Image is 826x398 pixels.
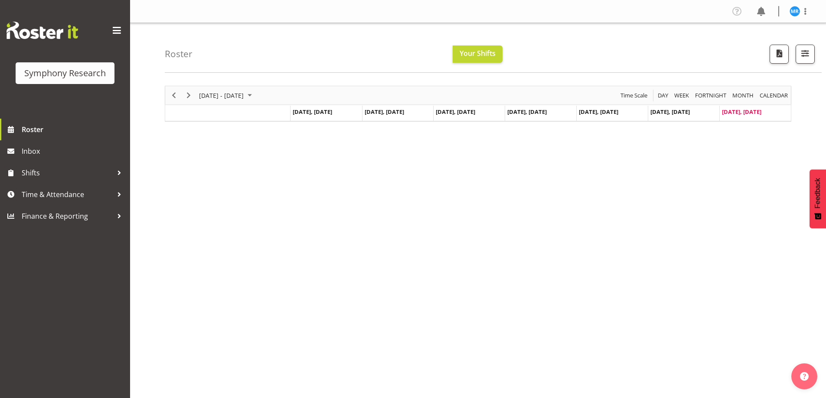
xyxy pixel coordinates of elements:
[22,166,113,179] span: Shifts
[22,123,126,136] span: Roster
[165,49,193,59] h4: Roster
[800,372,809,381] img: help-xxl-2.png
[22,188,113,201] span: Time & Attendance
[460,49,496,58] span: Your Shifts
[22,210,113,223] span: Finance & Reporting
[796,45,815,64] button: Filter Shifts
[790,6,800,16] img: michael-robinson11856.jpg
[22,145,126,158] span: Inbox
[453,45,503,63] button: Your Shifts
[770,45,789,64] button: Download a PDF of the roster according to the set date range.
[810,169,826,228] button: Feedback - Show survey
[24,67,106,80] div: Symphony Research
[814,178,822,208] span: Feedback
[7,22,78,39] img: Rosterit website logo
